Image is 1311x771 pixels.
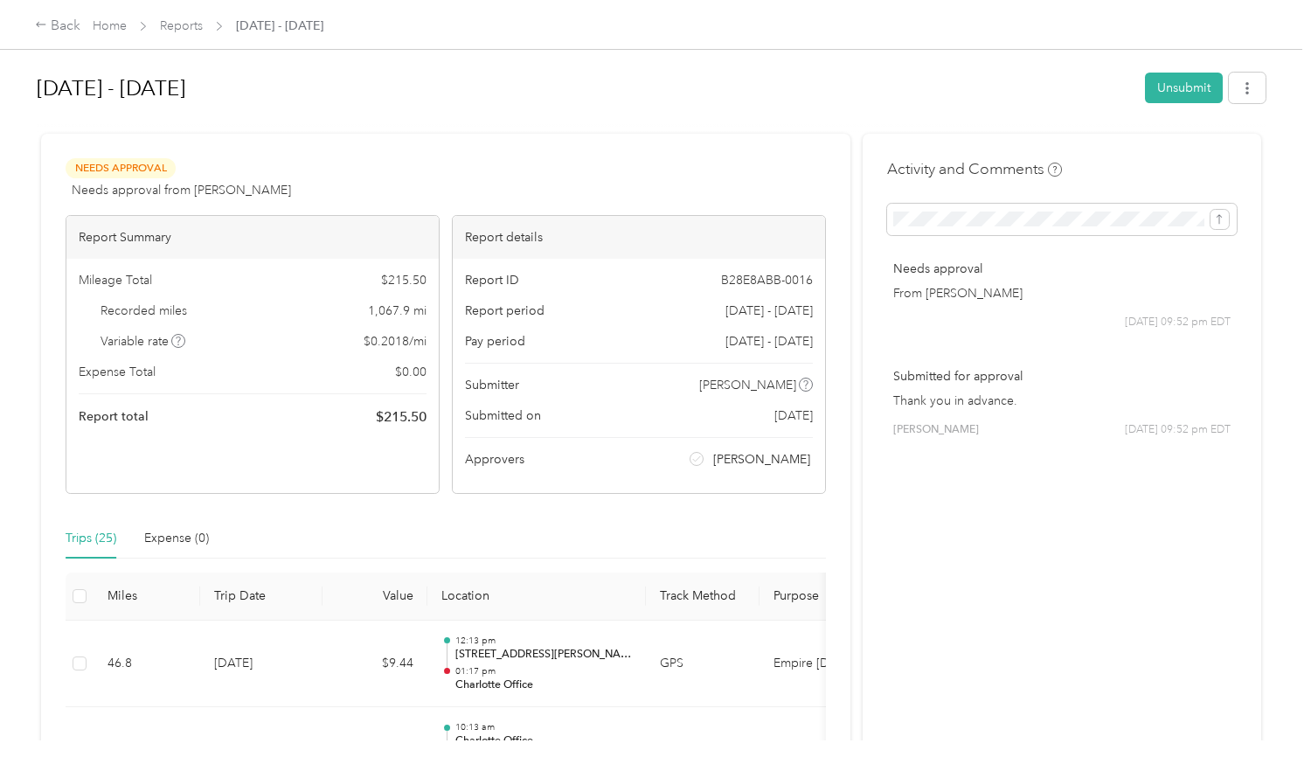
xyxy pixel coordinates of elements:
span: Report ID [465,271,519,289]
span: Report total [79,407,149,426]
p: Submitted for approval [893,367,1231,385]
div: Report details [453,216,825,259]
span: Needs Approval [66,158,176,178]
span: Approvers [465,450,524,469]
span: Mileage Total [79,271,152,289]
p: Charlotte Office [455,677,632,693]
div: Report Summary [66,216,439,259]
span: [DATE] - [DATE] [725,302,813,320]
p: From [PERSON_NAME] [893,284,1231,302]
p: 01:17 pm [455,665,632,677]
td: 46.8 [94,621,200,708]
span: $ 215.50 [376,406,427,427]
a: Reports [160,18,203,33]
td: $9.44 [323,621,427,708]
iframe: Everlance-gr Chat Button Frame [1213,673,1311,771]
div: Trips (25) [66,529,116,548]
span: [DATE] - [DATE] [725,332,813,351]
span: [PERSON_NAME] [699,376,796,394]
p: Thank you in advance. [893,392,1231,410]
td: Empire Today [760,621,891,708]
button: Unsubmit [1145,73,1223,103]
span: [DATE] - [DATE] [236,17,323,35]
span: Variable rate [101,332,186,351]
span: Submitter [465,376,519,394]
span: $ 0.00 [395,363,427,381]
th: Miles [94,573,200,621]
p: Needs approval [893,260,1231,278]
p: Charlotte Office [455,733,632,749]
span: Expense Total [79,363,156,381]
a: Home [93,18,127,33]
th: Value [323,573,427,621]
span: $ 215.50 [381,271,427,289]
td: [DATE] [200,621,323,708]
span: [DATE] 09:52 pm EDT [1125,315,1231,330]
span: Submitted on [465,406,541,425]
th: Track Method [646,573,760,621]
span: $ 0.2018 / mi [364,332,427,351]
span: [DATE] [774,406,813,425]
td: GPS [646,621,760,708]
span: 1,067.9 mi [368,302,427,320]
h4: Activity and Comments [887,158,1062,180]
span: [DATE] 09:52 pm EDT [1125,422,1231,438]
div: Expense (0) [144,529,209,548]
th: Trip Date [200,573,323,621]
span: Recorded miles [101,302,187,320]
p: [STREET_ADDRESS][PERSON_NAME] [455,647,632,663]
span: [PERSON_NAME] [893,422,979,438]
span: Report period [465,302,545,320]
th: Location [427,573,646,621]
div: Back [35,16,80,37]
span: Pay period [465,332,525,351]
span: Needs approval from [PERSON_NAME] [72,181,291,199]
span: [PERSON_NAME] [713,450,810,469]
span: B28E8ABB-0016 [721,271,813,289]
h1: Sep 1 - 30, 2025 [37,67,1133,109]
th: Purpose [760,573,891,621]
p: 12:13 pm [455,635,632,647]
p: 10:13 am [455,721,632,733]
